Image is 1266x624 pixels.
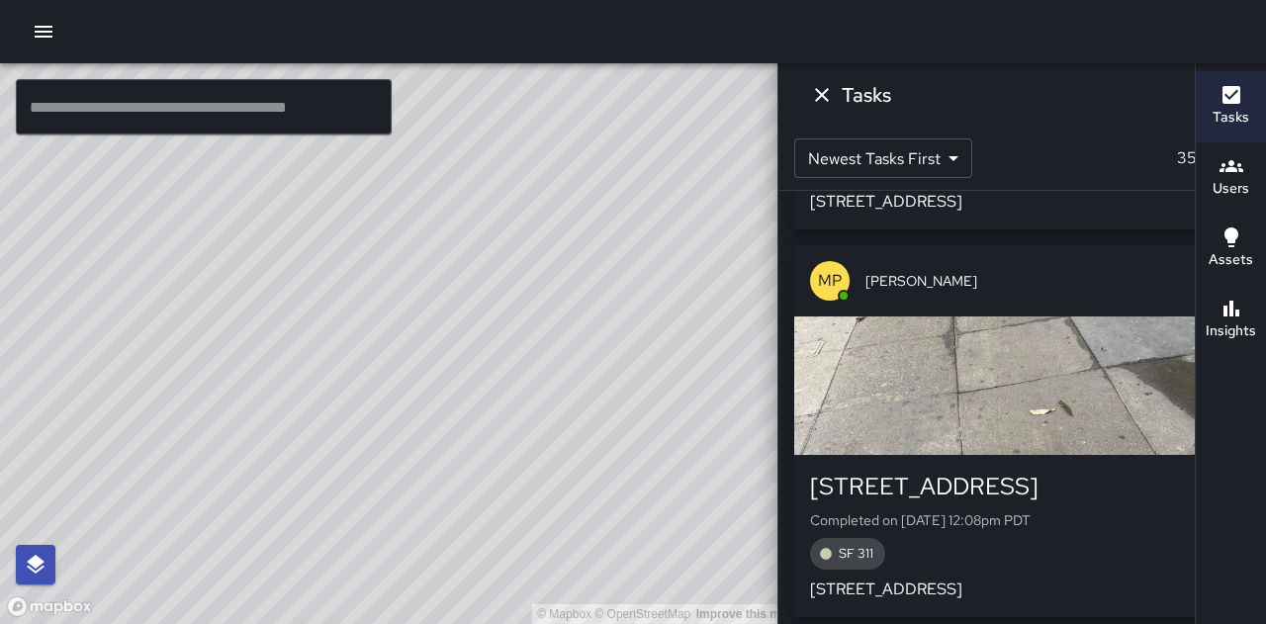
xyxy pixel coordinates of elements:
p: 355 tasks [1169,146,1250,170]
span: SF 311 [827,544,885,564]
button: Tasks [1196,71,1266,142]
button: Users [1196,142,1266,214]
h6: Tasks [1213,107,1249,129]
span: [PERSON_NAME] [865,271,1234,291]
button: MP[PERSON_NAME][STREET_ADDRESS]Completed on [DATE] 12:08pm PDTSF 311[STREET_ADDRESS] [794,245,1250,617]
div: Newest Tasks First [794,138,972,178]
div: [STREET_ADDRESS] [810,471,1234,502]
h6: Users [1213,178,1249,200]
h6: Assets [1209,249,1253,271]
h6: Insights [1206,320,1256,342]
p: [STREET_ADDRESS] [810,578,1234,601]
button: Dismiss [802,75,842,115]
h6: Tasks [842,79,891,111]
p: MP [818,269,842,293]
p: Completed on [DATE] 12:08pm PDT [810,510,1234,530]
button: Insights [1196,285,1266,356]
p: [STREET_ADDRESS] [810,190,1234,214]
button: Assets [1196,214,1266,285]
